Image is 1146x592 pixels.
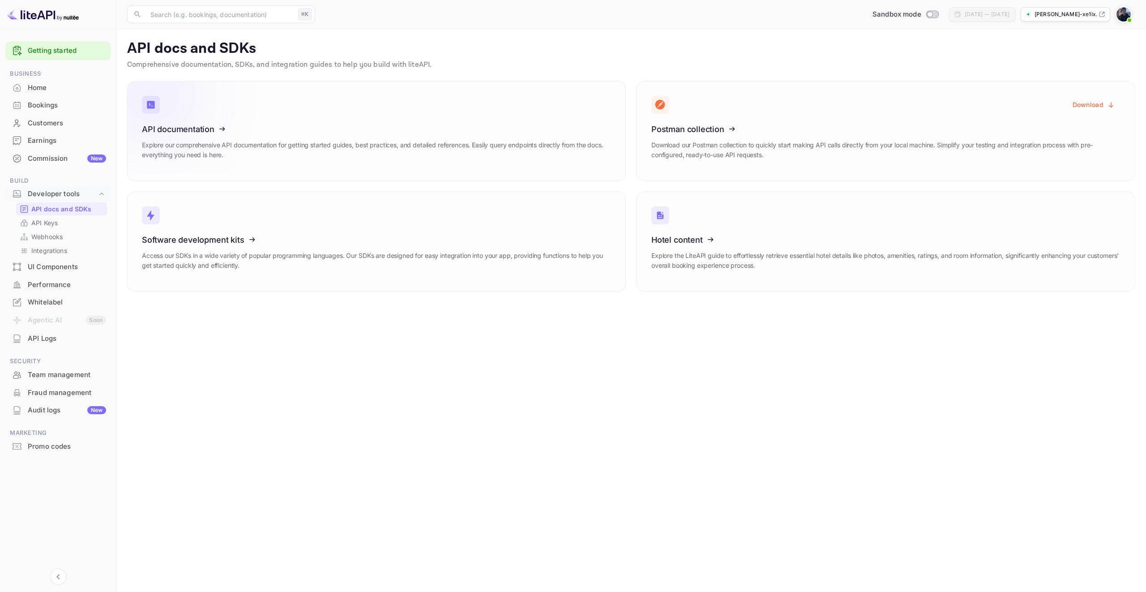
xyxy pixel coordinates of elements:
h3: API documentation [142,124,611,134]
span: Marketing [5,428,111,438]
a: API Logs [5,330,111,347]
a: API docs and SDKs [20,204,103,214]
p: API docs and SDKs [127,40,1135,58]
a: Integrations [20,246,103,255]
a: Performance [5,276,111,293]
a: UI Components [5,258,111,275]
a: Earnings [5,132,111,149]
a: CommissionNew [5,150,111,167]
div: Switch to Production mode [869,9,942,20]
div: Promo codes [28,442,106,452]
span: Build [5,176,111,186]
div: Customers [28,118,106,129]
p: [PERSON_NAME]-xe1lx.[PERSON_NAME]... [1035,10,1097,18]
div: Promo codes [5,438,111,455]
p: Integrations [31,246,67,255]
div: CommissionNew [5,150,111,167]
a: Hotel contentExplore the LiteAPI guide to effortlessly retrieve essential hotel details like phot... [637,192,1135,292]
a: Promo codes [5,438,111,455]
p: Download our Postman collection to quickly start making API calls directly from your local machin... [651,140,1120,160]
input: Search (e.g. bookings, documentation) [145,5,295,23]
a: Bookings [5,97,111,113]
a: Customers [5,115,111,131]
p: Explore the LiteAPI guide to effortlessly retrieve essential hotel details like photos, amenities... [651,251,1120,270]
button: Download [1067,96,1120,113]
div: Whitelabel [28,297,106,308]
p: Access our SDKs in a wide variety of popular programming languages. Our SDKs are designed for eas... [142,251,611,270]
div: [DATE] — [DATE] [965,10,1009,18]
div: Earnings [28,136,106,146]
div: New [87,406,106,414]
div: API Logs [28,334,106,344]
div: Fraud management [28,388,106,398]
div: API Logs [5,330,111,347]
div: Home [28,83,106,93]
div: Bookings [5,97,111,114]
a: Software development kitsAccess our SDKs in a wide variety of popular programming languages. Our ... [127,192,626,292]
img: Grayson Ho [1116,7,1131,21]
div: Performance [5,276,111,294]
button: Collapse navigation [50,569,66,585]
div: Team management [5,366,111,384]
div: Audit logsNew [5,402,111,419]
span: Business [5,69,111,79]
a: Home [5,79,111,96]
div: Home [5,79,111,97]
p: Comprehensive documentation, SDKs, and integration guides to help you build with liteAPI. [127,60,1135,70]
a: Fraud management [5,384,111,401]
a: Audit logsNew [5,402,111,418]
img: LiteAPI logo [7,7,79,21]
a: Team management [5,366,111,383]
a: Whitelabel [5,294,111,310]
p: Explore our comprehensive API documentation for getting started guides, best practices, and detai... [142,140,611,160]
div: Whitelabel [5,294,111,311]
div: Integrations [16,244,107,257]
a: API Keys [20,218,103,227]
div: Customers [5,115,111,132]
div: Audit logs [28,405,106,416]
span: Sandbox mode [872,9,921,20]
div: Bookings [28,100,106,111]
div: API Keys [16,216,107,229]
p: API docs and SDKs [31,204,92,214]
a: API documentationExplore our comprehensive API documentation for getting started guides, best pra... [127,81,626,181]
div: Commission [28,154,106,164]
div: UI Components [28,262,106,272]
div: Developer tools [5,186,111,202]
span: Security [5,356,111,366]
h3: Postman collection [651,124,1120,134]
a: Getting started [28,46,106,56]
div: API docs and SDKs [16,202,107,215]
div: Performance [28,280,106,290]
h3: Hotel content [651,235,1120,245]
div: UI Components [5,258,111,276]
div: ⌘K [298,9,312,20]
h3: Software development kits [142,235,611,245]
div: Team management [28,370,106,380]
p: API Keys [31,218,58,227]
p: Webhooks [31,232,63,241]
div: Getting started [5,42,111,60]
div: Webhooks [16,230,107,243]
a: Webhooks [20,232,103,241]
div: New [87,154,106,163]
div: Developer tools [28,189,97,199]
